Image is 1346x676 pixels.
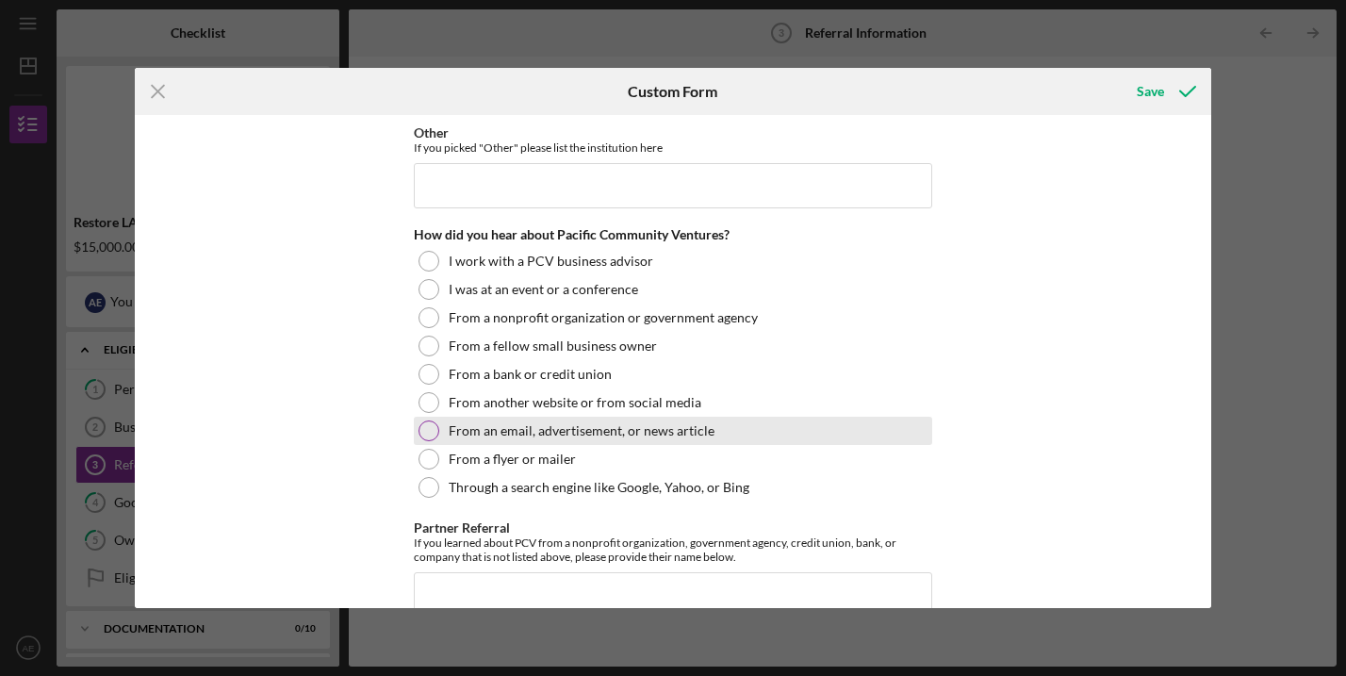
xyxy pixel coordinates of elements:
label: Through a search engine like Google, Yahoo, or Bing [449,480,749,495]
h6: Custom Form [628,83,717,100]
label: Partner Referral [414,519,510,536]
label: From an email, advertisement, or news article [449,423,714,438]
label: I was at an event or a conference [449,282,638,297]
label: From a nonprofit organization or government agency [449,310,758,325]
label: From a fellow small business owner [449,338,657,354]
div: If you picked "Other" please list the institution here [414,140,932,155]
label: From another website or from social media [449,395,701,410]
button: Save [1118,73,1211,110]
div: How did you hear about Pacific Community Ventures? [414,227,932,242]
label: From a flyer or mailer [449,452,576,467]
div: If you learned about PCV from a nonprofit organization, government agency, credit union, bank, or... [414,536,932,564]
label: From a bank or credit union [449,367,612,382]
label: Other [414,124,449,140]
div: Save [1137,73,1164,110]
label: I work with a PCV business advisor [449,254,653,269]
